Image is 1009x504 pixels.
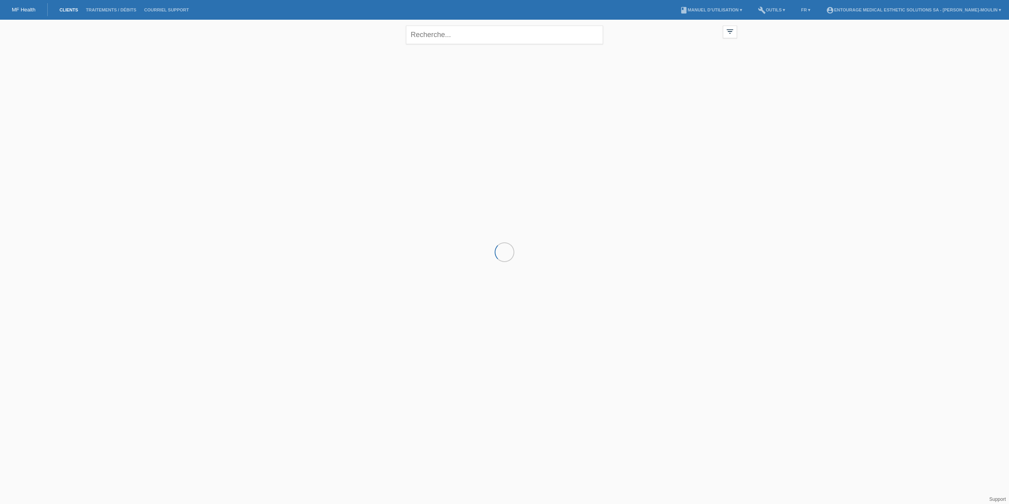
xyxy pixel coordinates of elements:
a: buildOutils ▾ [754,7,789,12]
a: Support [989,497,1006,502]
i: filter_list [726,27,734,36]
a: FR ▾ [797,7,814,12]
i: build [758,6,766,14]
a: Clients [56,7,82,12]
a: bookManuel d’utilisation ▾ [676,7,746,12]
i: account_circle [826,6,834,14]
i: book [680,6,688,14]
a: MF Health [12,7,35,13]
a: Courriel Support [140,7,193,12]
a: Traitements / débits [82,7,140,12]
a: account_circleENTOURAGE Medical Esthetic Solutions SA - [PERSON_NAME]-Moulin ▾ [822,7,1005,12]
input: Recherche... [406,26,603,44]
